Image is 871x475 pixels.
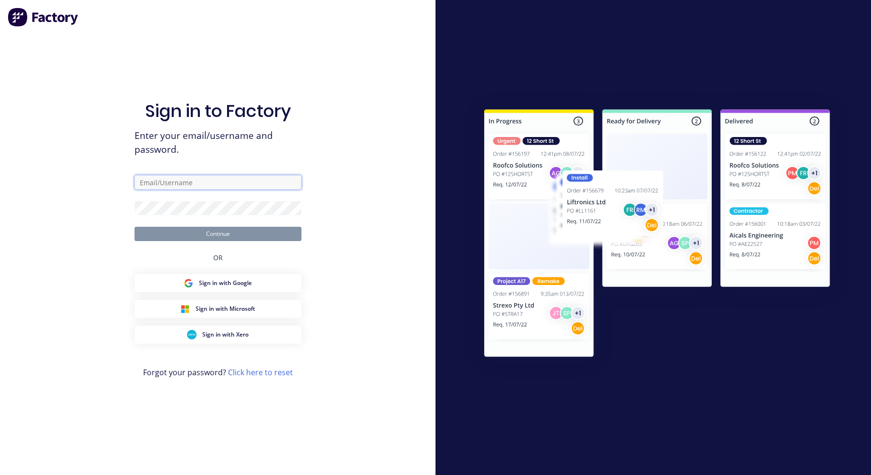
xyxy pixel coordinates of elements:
[145,101,291,121] h1: Sign in to Factory
[143,367,293,378] span: Forgot your password?
[135,326,301,344] button: Xero Sign inSign in with Xero
[135,300,301,318] button: Microsoft Sign inSign in with Microsoft
[199,279,252,287] span: Sign in with Google
[202,330,249,339] span: Sign in with Xero
[135,175,301,190] input: Email/Username
[135,274,301,292] button: Google Sign inSign in with Google
[228,367,293,378] a: Click here to reset
[8,8,79,27] img: Factory
[213,241,223,274] div: OR
[187,330,197,339] img: Xero Sign in
[135,129,301,157] span: Enter your email/username and password.
[196,305,255,313] span: Sign in with Microsoft
[135,227,301,241] button: Continue
[184,278,193,288] img: Google Sign in
[180,304,190,314] img: Microsoft Sign in
[463,90,851,380] img: Sign in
